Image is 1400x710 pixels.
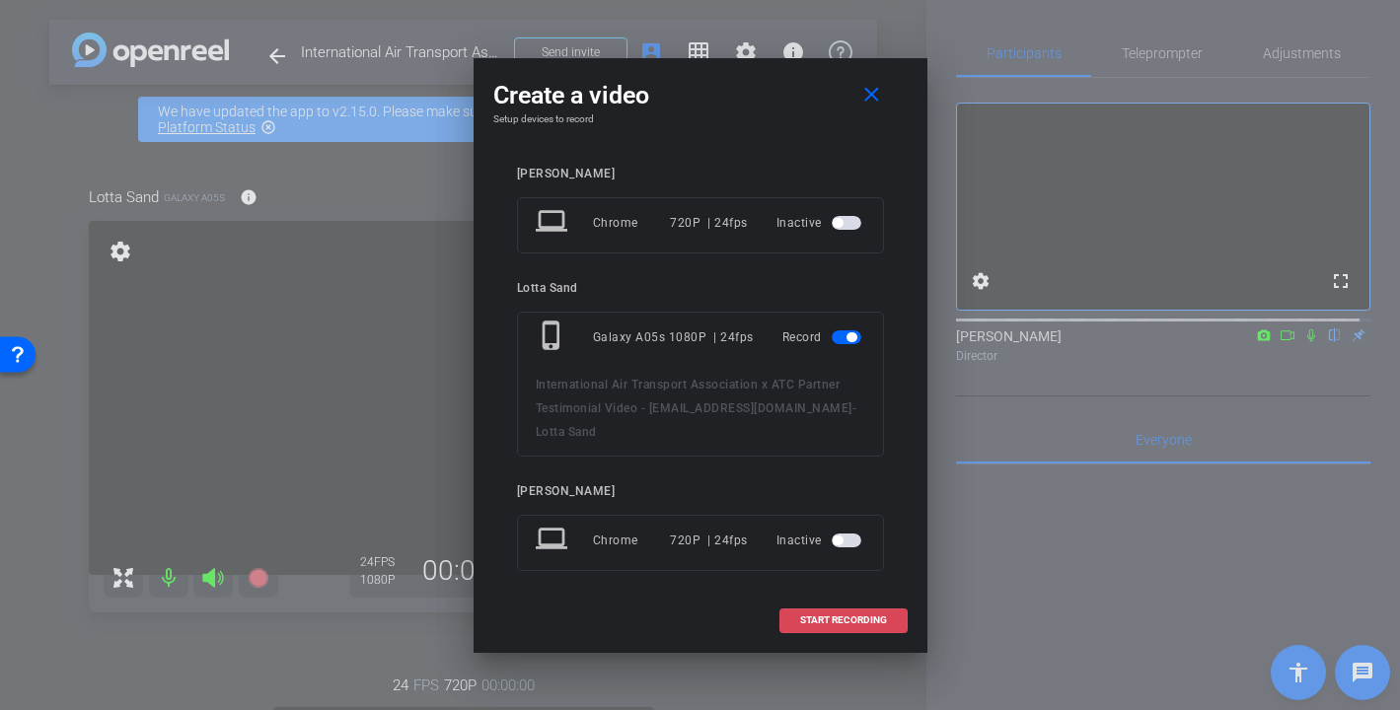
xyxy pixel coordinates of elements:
[593,319,669,355] div: Galaxy A05s
[536,523,571,558] mat-icon: laptop
[670,205,748,241] div: 720P | 24fps
[593,205,671,241] div: Chrome
[517,167,884,181] div: [PERSON_NAME]
[536,378,852,415] span: International Air Transport Association x ATC Partner Testimonial Video - [EMAIL_ADDRESS][DOMAIN_...
[669,319,754,355] div: 1080P | 24fps
[852,401,857,415] span: -
[670,523,748,558] div: 720P | 24fps
[776,523,865,558] div: Inactive
[517,484,884,499] div: [PERSON_NAME]
[776,205,865,241] div: Inactive
[859,83,884,107] mat-icon: close
[493,78,908,113] div: Create a video
[493,113,908,125] h4: Setup devices to record
[517,281,884,296] div: Lotta Sand
[800,615,887,625] span: START RECORDING
[536,319,571,355] mat-icon: phone_iphone
[593,523,671,558] div: Chrome
[779,608,908,633] button: START RECORDING
[536,425,597,439] span: Lotta Sand
[782,319,865,355] div: Record
[536,205,571,241] mat-icon: laptop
